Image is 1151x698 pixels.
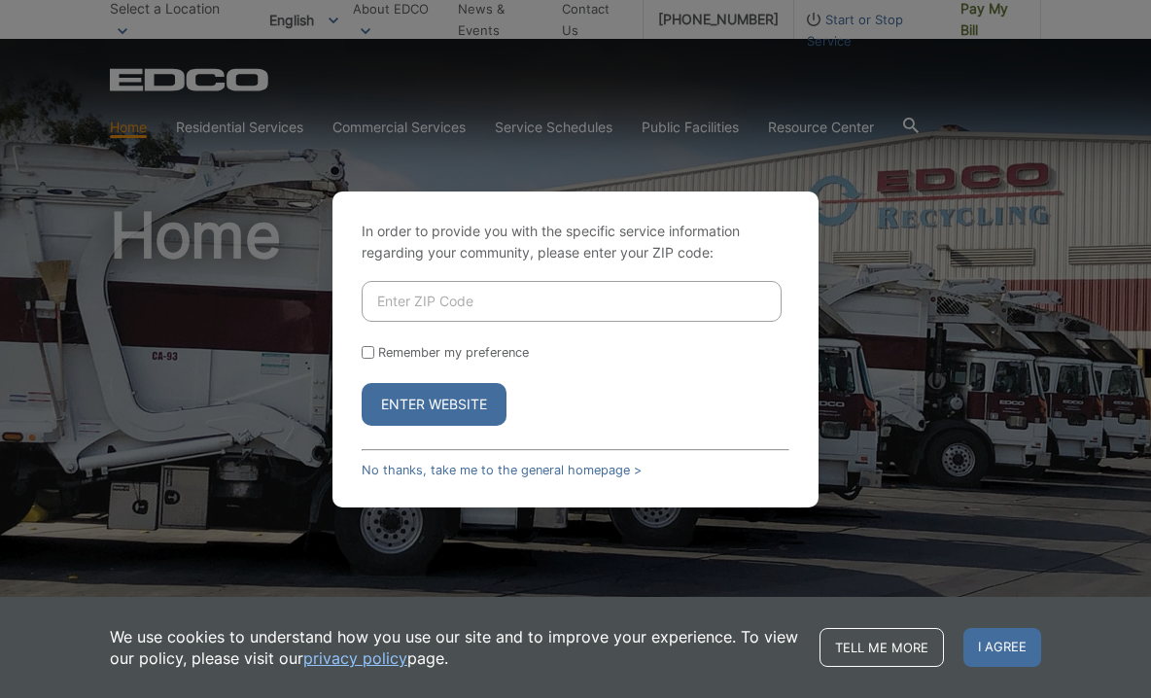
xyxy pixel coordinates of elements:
a: Tell me more [820,628,944,667]
p: In order to provide you with the specific service information regarding your community, please en... [362,221,789,263]
input: Enter ZIP Code [362,281,782,322]
a: privacy policy [303,647,407,669]
label: Remember my preference [378,345,529,360]
button: Enter Website [362,383,506,426]
p: We use cookies to understand how you use our site and to improve your experience. To view our pol... [110,626,800,669]
a: No thanks, take me to the general homepage > [362,463,642,477]
span: I agree [963,628,1041,667]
